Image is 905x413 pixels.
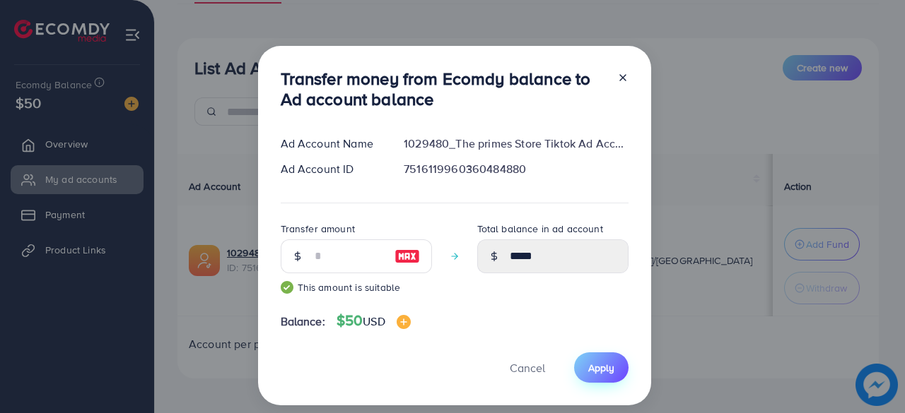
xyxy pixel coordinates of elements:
img: image [397,315,411,329]
label: Total balance in ad account [477,222,603,236]
h3: Transfer money from Ecomdy balance to Ad account balance [281,68,606,109]
div: 7516119960360484880 [392,161,639,177]
button: Cancel [492,352,563,383]
small: This amount is suitable [281,280,432,294]
label: Transfer amount [281,222,355,236]
span: Balance: [281,313,325,330]
button: Apply [574,352,629,383]
div: Ad Account ID [269,161,393,177]
div: Ad Account Name [269,136,393,152]
div: 1029480_The primes Store Tiktok Ad Account_1749983053900 [392,136,639,152]
span: USD [363,313,385,329]
img: image [395,248,420,265]
img: guide [281,281,293,294]
h4: $50 [337,312,411,330]
span: Apply [588,361,614,375]
span: Cancel [510,360,545,376]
